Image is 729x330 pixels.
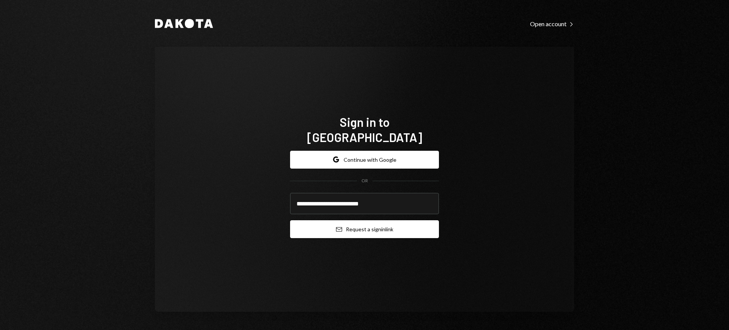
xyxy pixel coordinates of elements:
button: Continue with Google [290,151,439,169]
h1: Sign in to [GEOGRAPHIC_DATA] [290,114,439,145]
a: Open account [530,19,574,28]
div: Open account [530,20,574,28]
div: OR [361,178,368,184]
button: Request a signinlink [290,220,439,238]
